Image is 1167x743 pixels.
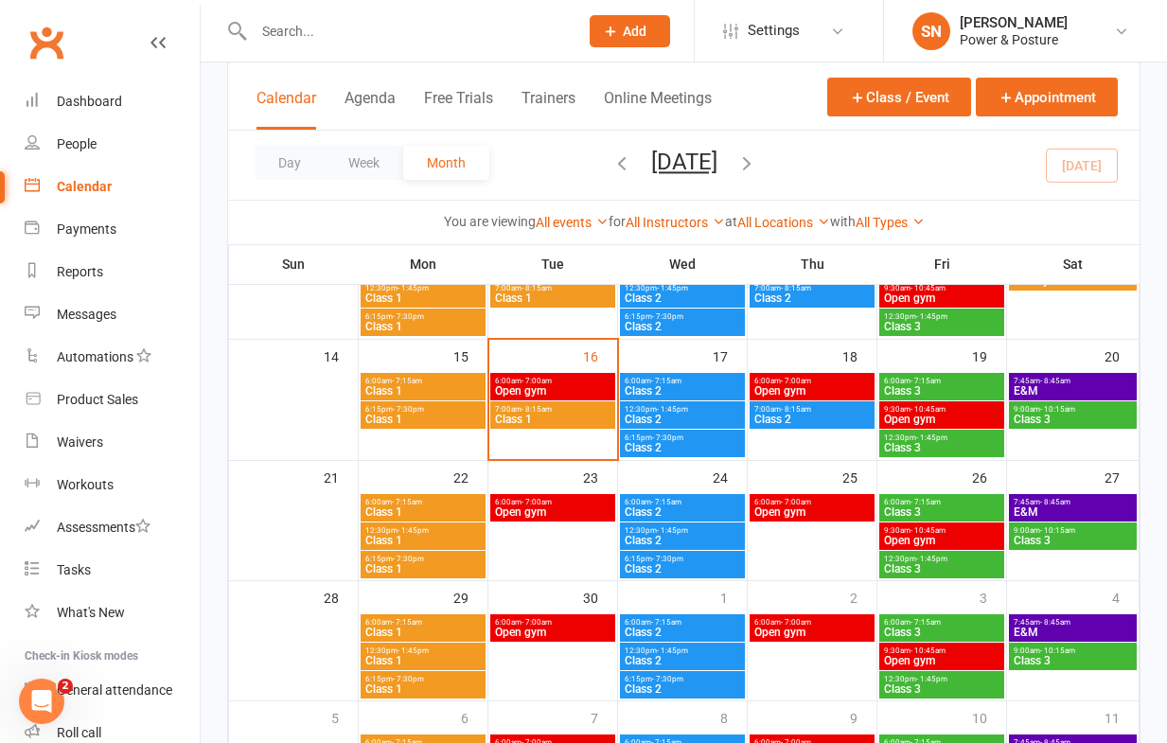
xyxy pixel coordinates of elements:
[976,78,1118,116] button: Appointment
[25,669,200,712] a: General attendance kiosk mode
[393,405,424,414] span: - 7:30pm
[453,340,487,371] div: 15
[494,377,611,385] span: 6:00am
[392,498,422,506] span: - 7:15am
[331,701,358,733] div: 5
[911,377,941,385] span: - 7:15am
[1040,646,1075,655] span: - 10:15am
[624,442,741,453] span: Class 2
[364,414,482,425] span: Class 1
[1040,526,1075,535] span: - 10:15am
[536,215,609,230] a: All events
[1013,627,1133,638] span: E&M
[624,655,741,666] span: Class 2
[883,385,1000,397] span: Class 3
[19,679,64,724] iframe: Intercom live chat
[624,526,741,535] span: 12:30pm
[781,405,811,414] span: - 8:15am
[494,284,611,292] span: 7:00am
[624,498,741,506] span: 6:00am
[522,377,552,385] span: - 7:00am
[25,166,200,208] a: Calendar
[364,683,482,695] span: Class 1
[624,555,741,563] span: 6:15pm
[488,244,618,284] th: Tue
[883,675,1000,683] span: 12:30pm
[883,683,1000,695] span: Class 3
[842,461,876,492] div: 25
[883,414,1000,425] span: Open gym
[657,405,688,414] span: - 1:45pm
[1040,498,1070,506] span: - 8:45am
[461,701,487,733] div: 6
[753,405,871,414] span: 7:00am
[827,78,971,116] button: Class / Event
[883,433,1000,442] span: 12:30pm
[624,385,741,397] span: Class 2
[25,336,200,379] a: Automations
[624,433,741,442] span: 6:15pm
[494,498,611,506] span: 6:00am
[753,506,871,518] span: Open gym
[883,526,1000,535] span: 9:30am
[522,284,552,292] span: - 8:15am
[657,646,688,655] span: - 1:45pm
[324,581,358,612] div: 28
[753,618,871,627] span: 6:00am
[453,581,487,612] div: 29
[883,312,1000,321] span: 12:30pm
[651,498,681,506] span: - 7:15am
[916,433,947,442] span: - 1:45pm
[883,627,1000,638] span: Class 3
[1105,461,1139,492] div: 27
[624,321,741,332] span: Class 2
[393,555,424,563] span: - 7:30pm
[623,24,646,39] span: Add
[57,349,133,364] div: Automations
[229,244,359,284] th: Sun
[364,526,482,535] span: 12:30pm
[651,618,681,627] span: - 7:15am
[980,581,1006,612] div: 3
[883,405,1000,414] span: 9:30am
[713,340,747,371] div: 17
[753,292,871,304] span: Class 2
[883,618,1000,627] span: 6:00am
[1112,581,1139,612] div: 4
[25,123,200,166] a: People
[737,215,830,230] a: All Locations
[725,214,737,229] strong: at
[753,498,871,506] span: 6:00am
[624,414,741,425] span: Class 2
[713,461,747,492] div: 24
[25,379,200,421] a: Product Sales
[911,646,946,655] span: - 10:45am
[883,535,1000,546] span: Open gym
[57,520,150,535] div: Assessments
[1105,701,1139,733] div: 11
[522,405,552,414] span: - 8:15am
[364,655,482,666] span: Class 1
[57,94,122,109] div: Dashboard
[57,392,138,407] div: Product Sales
[624,377,741,385] span: 6:00am
[398,284,429,292] span: - 1:45pm
[1040,618,1070,627] span: - 8:45am
[583,340,617,371] div: 16
[57,725,101,740] div: Roll call
[877,244,1007,284] th: Fri
[624,292,741,304] span: Class 2
[781,498,811,506] span: - 7:00am
[1040,405,1075,414] span: - 10:15am
[25,464,200,506] a: Workouts
[364,312,482,321] span: 6:15pm
[883,377,1000,385] span: 6:00am
[57,264,103,279] div: Reports
[522,498,552,506] span: - 7:00am
[883,284,1000,292] span: 9:30am
[972,461,1006,492] div: 26
[345,89,396,130] button: Agenda
[583,461,617,492] div: 23
[364,321,482,332] span: Class 1
[618,244,748,284] th: Wed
